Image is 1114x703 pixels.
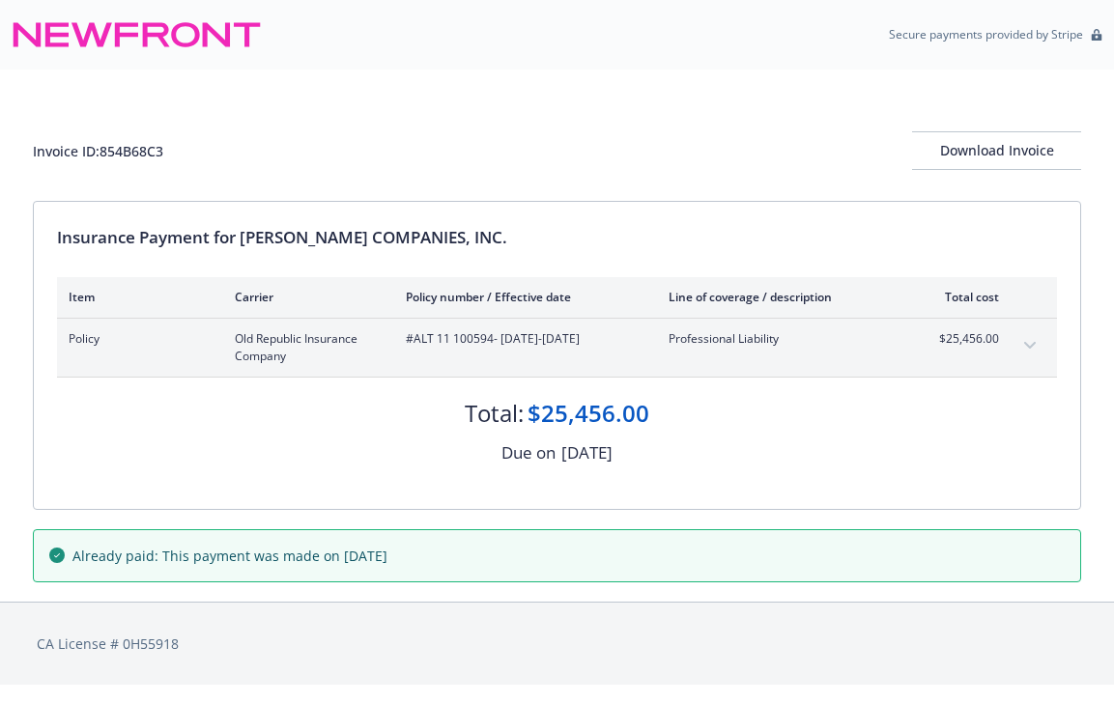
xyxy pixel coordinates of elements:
span: Already paid: This payment was made on [DATE] [72,546,387,566]
span: $25,456.00 [927,330,999,348]
div: Download Invoice [912,132,1081,169]
div: Total: [465,397,524,430]
div: PolicyOld Republic Insurance Company#ALT 11 100594- [DATE]-[DATE]Professional Liability$25,456.00... [57,319,1057,377]
div: Carrier [235,289,375,305]
span: Old Republic Insurance Company [235,330,375,365]
span: Policy [69,330,204,348]
div: $25,456.00 [528,397,649,430]
div: [DATE] [561,440,613,465]
div: Item [69,289,204,305]
button: expand content [1014,330,1045,361]
div: Line of coverage / description [669,289,896,305]
span: Professional Liability [669,330,896,348]
button: Download Invoice [912,131,1081,170]
p: Secure payments provided by Stripe [889,26,1083,42]
div: Invoice ID: 854B68C3 [33,141,163,161]
div: Insurance Payment for [PERSON_NAME] COMPANIES, INC. [57,225,1057,250]
div: Policy number / Effective date [406,289,638,305]
div: Total cost [927,289,999,305]
span: #ALT 11 100594 - [DATE]-[DATE] [406,330,638,348]
div: CA License # 0H55918 [37,633,1077,654]
div: Due on [501,440,556,465]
